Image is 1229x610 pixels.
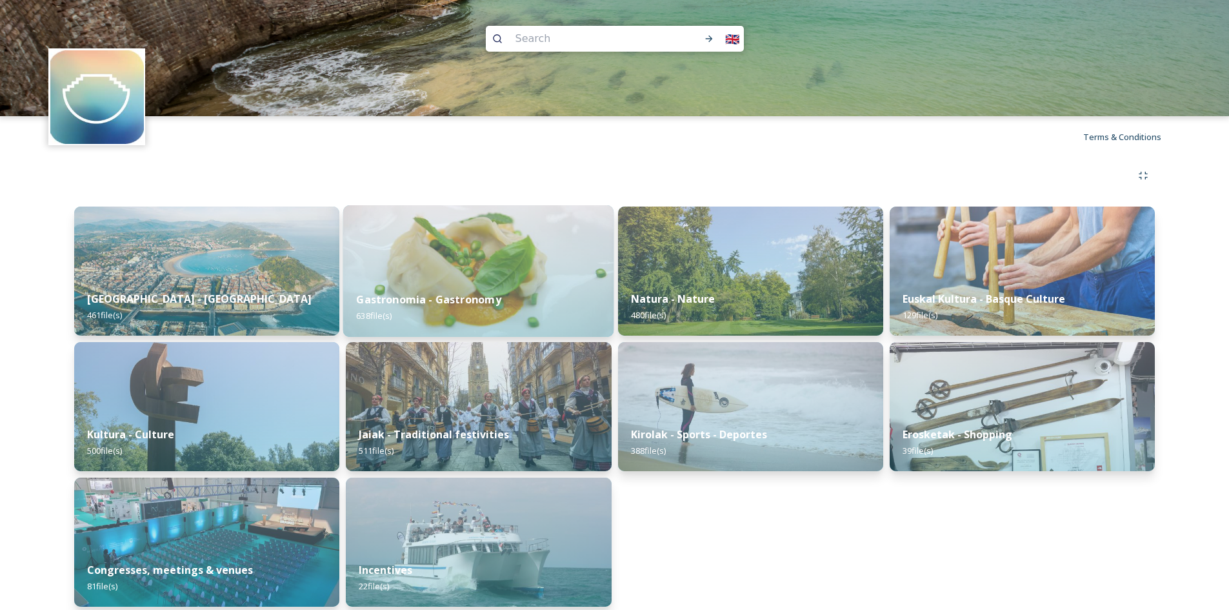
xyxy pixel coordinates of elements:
img: surfer-in-la-zurriola---gros-district_7285962404_o.jpg [618,342,883,471]
img: _ML_4181.jpg [74,342,339,471]
a: Terms & Conditions [1083,129,1181,145]
img: images.jpeg [50,50,144,144]
span: 388 file(s) [631,445,666,456]
img: shopping-in-san-sebastin_49533716163_o.jpg [890,342,1155,471]
span: 511 file(s) [359,445,394,456]
strong: Incentives [359,563,412,577]
span: 500 file(s) [87,445,122,456]
strong: Jaiak - Traditional festivities [359,427,509,442]
strong: Kultura - Culture [87,427,174,442]
strong: Gastronomia - Gastronomy [357,292,501,307]
strong: Donostia San Sebastián Turismoa [48,181,108,243]
strong: Euskal Kultura - Basque Culture [903,292,1065,306]
span: 638 file(s) [357,310,392,321]
div: 🇬🇧 [721,27,744,50]
strong: Kirolak - Sports - Deportes [631,427,767,442]
strong: Natura - Nature [631,292,715,306]
img: Plano%2520aereo%2520ciudad%25201%2520-%2520Paul%2520Michael.jpg [74,207,339,336]
img: txalaparta_26484926369_o.jpg [890,207,1155,336]
strong: Congresses, meetings & venues [87,563,253,577]
img: tamborrada---javier-larrea_25444003826_o.jpg [346,342,611,471]
strong: [GEOGRAPHIC_DATA] - [GEOGRAPHIC_DATA] [87,292,312,306]
span: 129 file(s) [903,309,937,321]
span: 480 file(s) [631,309,666,321]
img: catamaran_50426248713_o.jpg [346,478,611,607]
img: BCC_Plato2.jpg [343,205,614,337]
span: 22 file(s) [359,580,389,592]
span: Terms & Conditions [1083,131,1161,143]
span: 461 file(s) [87,309,122,321]
img: ficoba-exhibition-centre---recinto-ferial--pavilion--pabelln_50421997631_o.jpg [74,478,339,607]
input: Search [509,25,674,53]
img: _TZV9379.jpg [618,207,883,336]
strong: Erosketak - Shopping [903,427,1012,442]
span: 39 file(s) [903,445,933,456]
span: 81 file(s) [87,580,117,592]
span: Shared by: [48,165,108,243]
